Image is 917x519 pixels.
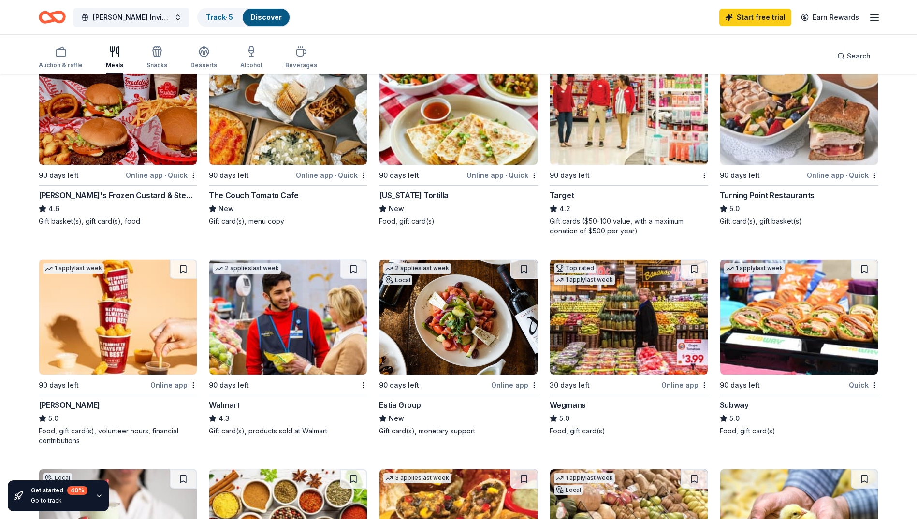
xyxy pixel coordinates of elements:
[213,263,281,274] div: 2 applies last week
[285,61,317,69] div: Beverages
[106,61,123,69] div: Meals
[379,426,538,436] div: Gift card(s), monetary support
[39,259,197,446] a: Image for Sheetz1 applylast week90 days leftOnline app[PERSON_NAME]5.0Food, gift card(s), volunte...
[190,42,217,74] button: Desserts
[550,426,708,436] div: Food, gift card(s)
[39,379,79,391] div: 90 days left
[720,399,749,411] div: Subway
[559,203,570,215] span: 4.2
[830,46,878,66] button: Search
[39,189,197,201] div: [PERSON_NAME]'s Frozen Custard & Steakburgers
[379,189,448,201] div: [US_STATE] Tortilla
[849,379,878,391] div: Quick
[43,263,104,274] div: 1 apply last week
[164,172,166,179] span: •
[379,170,419,181] div: 90 days left
[389,413,404,424] span: New
[383,473,451,483] div: 3 applies last week
[720,259,878,375] img: Image for Subway
[39,259,197,375] img: Image for Sheetz
[379,379,419,391] div: 90 days left
[729,203,740,215] span: 5.0
[724,263,785,274] div: 1 apply last week
[559,413,569,424] span: 5.0
[146,42,167,74] button: Snacks
[720,49,878,226] a: Image for Turning Point RestaurantsTop rated1 applylast week90 days leftOnline app•QuickTurning P...
[39,216,197,226] div: Gift basket(s), gift card(s), food
[550,50,708,165] img: Image for Target
[335,172,336,179] span: •
[209,49,367,226] a: Image for The Couch Tomato Cafe1 applylast weekLocal90 days leftOnline app•QuickThe Couch Tomato ...
[720,189,815,201] div: Turning Point Restaurants
[146,61,167,69] div: Snacks
[491,379,538,391] div: Online app
[720,426,878,436] div: Food, gift card(s)
[550,216,708,236] div: Gift cards ($50-100 value, with a maximum donation of $500 per year)
[250,13,282,21] a: Discover
[206,13,233,21] a: Track· 5
[554,263,596,273] div: Top rated
[39,50,197,165] img: Image for Freddy's Frozen Custard & Steakburgers
[720,216,878,226] div: Gift card(s), gift basket(s)
[807,169,878,181] div: Online app Quick
[218,413,230,424] span: 4.3
[126,169,197,181] div: Online app Quick
[209,379,249,391] div: 90 days left
[720,259,878,436] a: Image for Subway1 applylast week90 days leftQuickSubway5.0Food, gift card(s)
[39,49,197,226] a: Image for Freddy's Frozen Custard & Steakburgers8 applieslast week90 days leftOnline app•Quick[PE...
[379,49,538,226] a: Image for California Tortilla1 applylast week90 days leftOnline app•Quick[US_STATE] TortillaNewFo...
[729,413,740,424] span: 5.0
[795,9,865,26] a: Earn Rewards
[39,170,79,181] div: 90 days left
[209,399,239,411] div: Walmart
[48,203,59,215] span: 4.6
[48,413,58,424] span: 5.0
[550,259,708,436] a: Image for WegmansTop rated1 applylast week30 days leftOnline appWegmans5.0Food, gift card(s)
[379,259,537,375] img: Image for Estia Group
[67,486,87,495] div: 40 %
[209,426,367,436] div: Gift card(s), products sold at Walmart
[847,50,871,62] span: Search
[505,172,507,179] span: •
[554,485,583,495] div: Local
[720,170,760,181] div: 90 days left
[39,6,66,29] a: Home
[285,42,317,74] button: Beverages
[106,42,123,74] button: Meals
[550,399,586,411] div: Wegmans
[296,169,367,181] div: Online app Quick
[550,49,708,236] a: Image for Target1 applylast week90 days leftTarget4.2Gift cards ($50-100 value, with a maximum do...
[73,8,189,27] button: [PERSON_NAME] Invitational
[150,379,197,391] div: Online app
[218,203,234,215] span: New
[550,379,590,391] div: 30 days left
[209,189,299,201] div: The Couch Tomato Cafe
[39,42,83,74] button: Auction & raffle
[383,275,412,285] div: Local
[389,203,404,215] span: New
[197,8,291,27] button: Track· 5Discover
[379,216,538,226] div: Food, gift card(s)
[466,169,538,181] div: Online app Quick
[240,61,262,69] div: Alcohol
[554,275,615,285] div: 1 apply last week
[383,263,451,274] div: 2 applies last week
[31,486,87,495] div: Get started
[190,61,217,69] div: Desserts
[39,61,83,69] div: Auction & raffle
[550,259,708,375] img: Image for Wegmans
[39,399,100,411] div: [PERSON_NAME]
[719,9,791,26] a: Start free trial
[720,50,878,165] img: Image for Turning Point Restaurants
[661,379,708,391] div: Online app
[209,170,249,181] div: 90 days left
[379,259,538,436] a: Image for Estia Group2 applieslast weekLocal90 days leftOnline appEstia GroupNewGift card(s), mon...
[550,189,574,201] div: Target
[93,12,170,23] span: [PERSON_NAME] Invitational
[209,216,367,226] div: Gift card(s), menu copy
[554,473,615,483] div: 1 apply last week
[550,170,590,181] div: 90 days left
[379,50,537,165] img: Image for California Tortilla
[845,172,847,179] span: •
[39,426,197,446] div: Food, gift card(s), volunteer hours, financial contributions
